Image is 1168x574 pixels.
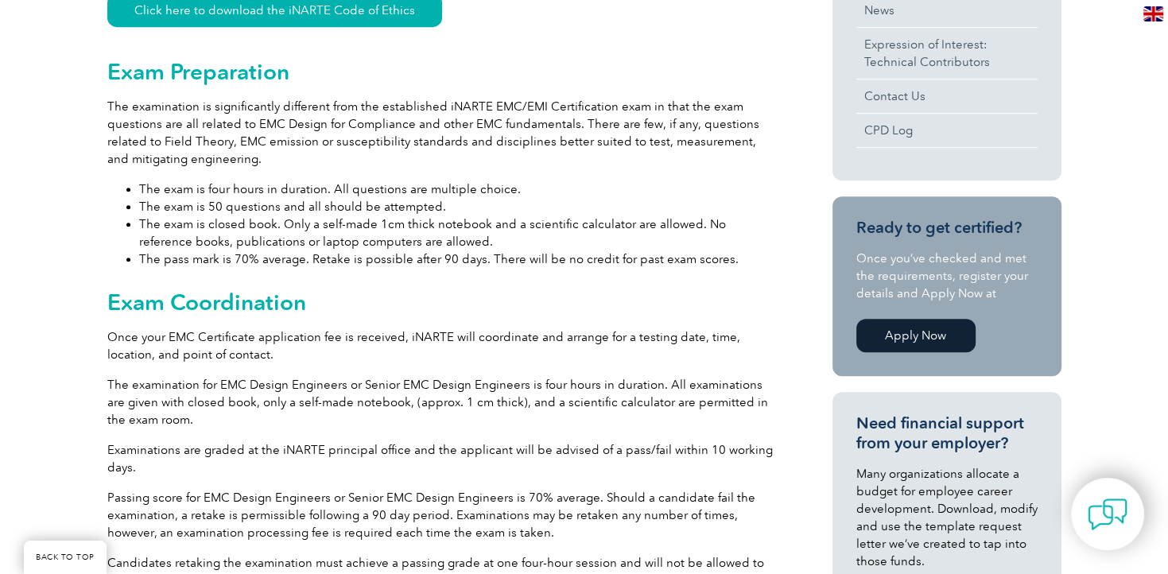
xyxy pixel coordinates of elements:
a: Apply Now [856,319,976,352]
h2: Exam Preparation [107,59,775,84]
li: The exam is closed book. Only a self-made 1cm thick notebook and a scientific calculator are allo... [139,215,775,250]
li: The pass mark is 70% average. Retake is possible after 90 days. There will be no credit for past ... [139,250,775,268]
p: The examination is significantly different from the established iNARTE EMC/EMI Certification exam... [107,98,775,168]
p: Many organizations allocate a budget for employee career development. Download, modify and use th... [856,465,1038,570]
h3: Ready to get certified? [856,218,1038,238]
li: The exam is four hours in duration. All questions are multiple choice. [139,180,775,198]
a: BACK TO TOP [24,541,107,574]
a: Contact Us [856,80,1038,113]
a: Expression of Interest:Technical Contributors [856,28,1038,79]
img: en [1143,6,1163,21]
p: Once you’ve checked and met the requirements, register your details and Apply Now at [856,250,1038,302]
h2: Exam Coordination [107,289,775,315]
p: Passing score for EMC Design Engineers or Senior EMC Design Engineers is 70% average. Should a ca... [107,489,775,541]
p: The examination for EMC Design Engineers or Senior EMC Design Engineers is four hours in duration... [107,376,775,429]
p: Once your EMC Certificate application fee is received, iNARTE will coordinate and arrange for a t... [107,328,775,363]
a: CPD Log [856,114,1038,147]
li: The exam is 50 questions and all should be attempted. [139,198,775,215]
img: contact-chat.png [1088,494,1127,534]
p: Examinations are graded at the iNARTE principal office and the applicant will be advised of a pas... [107,441,775,476]
h3: Need financial support from your employer? [856,413,1038,453]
